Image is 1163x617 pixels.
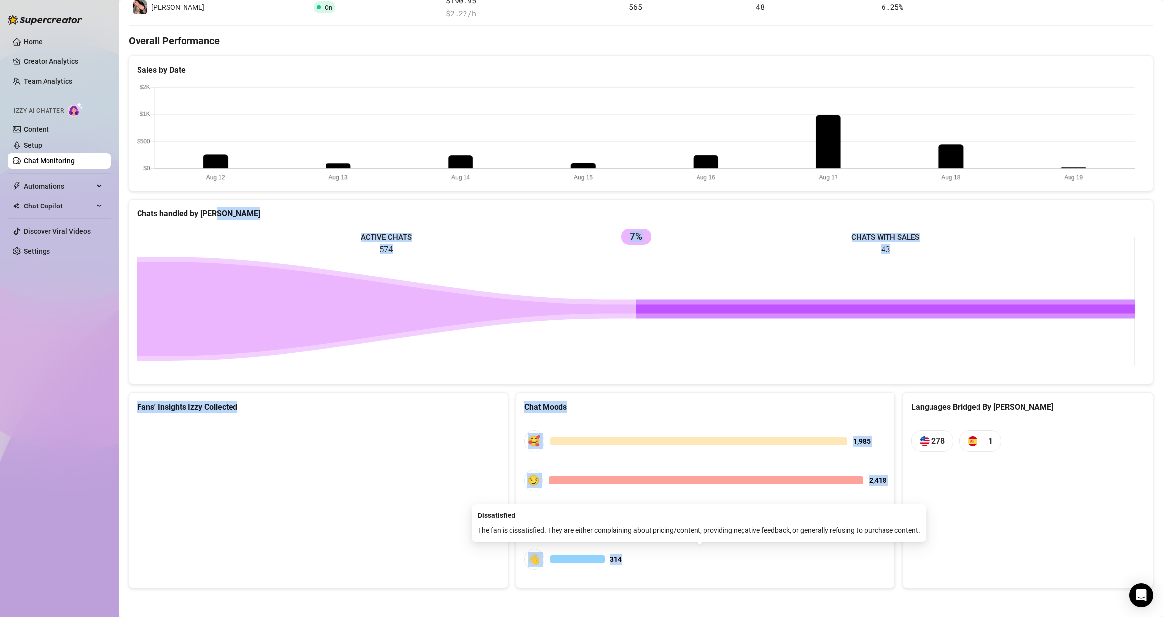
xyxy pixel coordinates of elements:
div: 👋 [524,549,544,570]
a: Discover Viral Videos [24,227,91,235]
a: Setup [24,141,42,149]
div: Languages Bridged By [PERSON_NAME] [911,401,1145,413]
span: $ 2.22 /h [446,8,621,20]
img: us [920,436,930,446]
span: 565 [629,2,642,12]
span: 2,418 [869,475,886,486]
a: Creator Analytics [24,53,103,69]
span: 6.25 % [882,2,903,12]
img: AI Chatter [68,103,83,117]
a: Chat Monitoring [24,157,75,165]
div: Dissatisfied [478,510,920,521]
span: [PERSON_NAME] [151,3,204,11]
span: 48 [756,2,764,12]
img: es [968,436,977,446]
a: Settings [24,247,50,255]
span: thunderbolt [13,182,21,190]
div: 🥰 [524,430,544,452]
div: The fan is dissatisfied. They are either complaining about pricing/content, providing negative fe... [478,525,920,536]
div: Open Intercom Messenger [1129,583,1153,607]
a: Content [24,125,49,133]
img: logo-BBDzfeDw.svg [8,15,82,25]
h4: Overall Performance [129,34,1153,48]
a: Team Analytics [24,77,72,85]
img: Bonnie [133,0,147,14]
span: Chat Copilot [24,198,94,214]
span: Automations [24,178,94,194]
span: 278 [931,435,945,447]
img: Chat Copilot [13,203,19,209]
span: 1,985 [853,436,871,447]
span: 1 [988,435,993,447]
div: Chats handled by [PERSON_NAME] [137,207,1145,220]
a: Home [24,38,43,46]
div: Sales by Date [137,64,1145,76]
div: Chat Moods [524,401,887,413]
span: Izzy AI Chatter [14,106,64,116]
div: 😏 [524,470,543,491]
span: On [325,4,332,11]
div: Fans' Insights Izzy Collected [137,401,500,413]
span: 314 [610,554,622,565]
